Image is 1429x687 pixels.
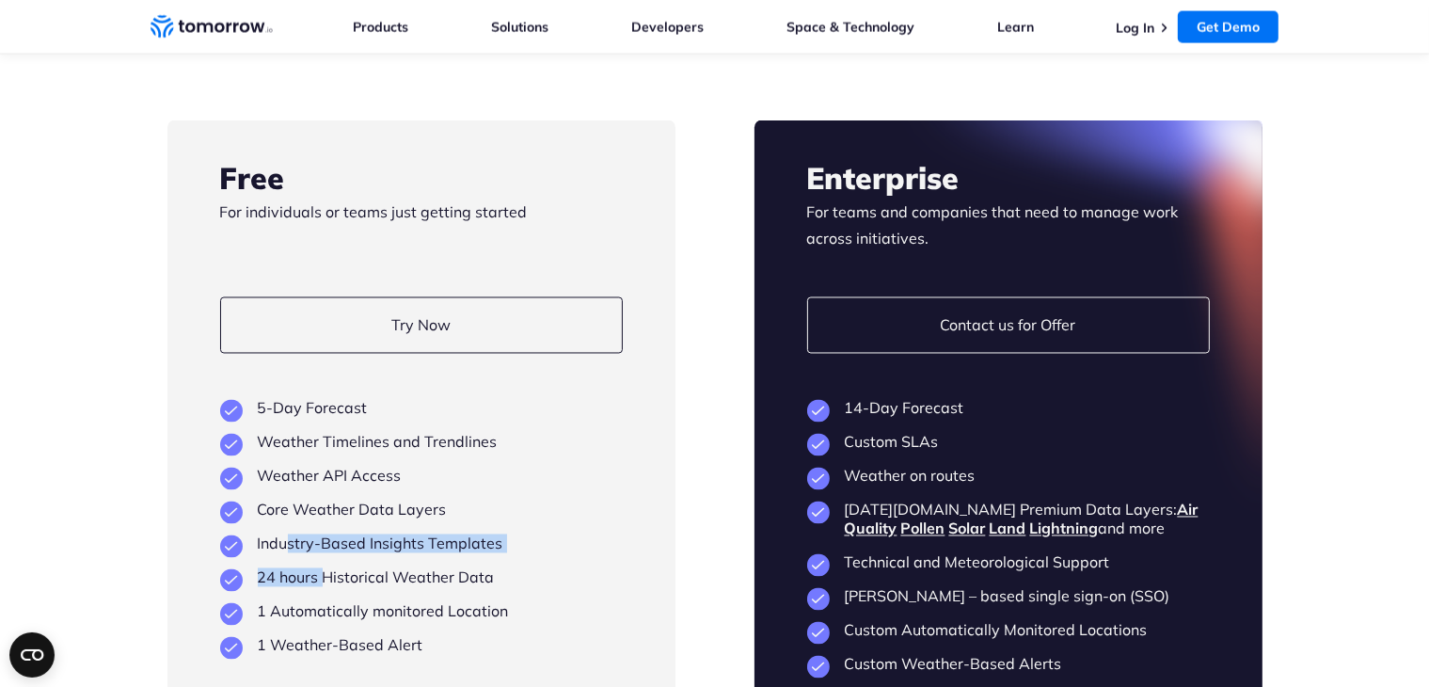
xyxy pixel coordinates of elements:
[220,501,623,519] li: Core Weather Data Layers
[220,158,623,200] h3: Free
[220,467,623,486] li: Weather API Access
[9,632,55,678] button: Open CMP widget
[220,568,623,587] li: 24 hours Historical Weather Data
[807,467,1210,486] li: Weather on routes
[949,519,986,538] a: Solar
[220,602,623,621] li: 1 Automatically monitored Location
[220,399,623,655] ul: plan features
[807,553,1210,572] li: Technical and Meteorological Support
[220,636,623,655] li: 1 Weather-Based Alert
[807,399,1210,418] li: 14-Day Forecast
[807,433,1210,452] li: Custom SLAs
[807,655,1210,674] li: Custom Weather-Based Alerts
[631,19,704,36] a: Developers
[1030,519,1099,538] a: Lightning
[1178,11,1278,43] a: Get Demo
[901,519,945,538] a: Pollen
[807,297,1210,354] a: Contact us for Offer
[151,13,273,41] a: Home link
[807,501,1210,538] li: [DATE][DOMAIN_NAME] Premium Data Layers: and more
[1116,20,1154,37] a: Log In
[990,519,1026,538] a: Land
[807,587,1210,606] li: [PERSON_NAME] – based single sign-on (SSO)
[220,297,623,354] a: Try Now
[220,200,623,252] p: For individuals or teams just getting started
[845,501,1199,538] a: Air Quality
[997,19,1034,36] a: Learn
[220,535,623,553] li: Industry-Based Insights Templates
[491,19,548,36] a: Solutions
[220,433,623,452] li: Weather Timelines and Trendlines
[807,621,1210,640] li: Custom Automatically Monitored Locations
[786,19,914,36] a: Space & Technology
[220,399,623,418] li: 5-Day Forecast
[354,19,409,36] a: Products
